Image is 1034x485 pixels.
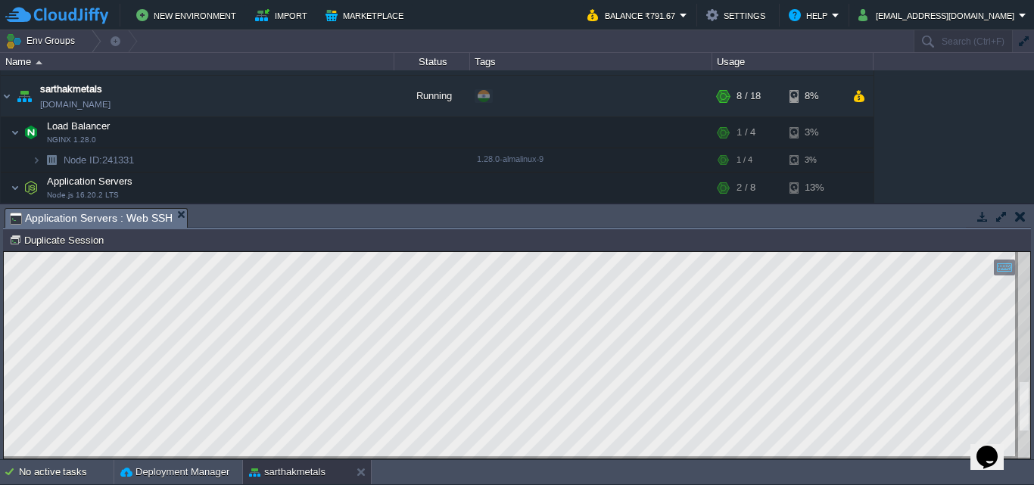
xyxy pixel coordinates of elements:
[45,176,135,187] a: Application ServersNode.js 16.20.2 LTS
[41,148,62,172] img: AMDAwAAAACH5BAEAAAAALAAAAAABAAEAAAICRAEAOw==
[471,53,712,70] div: Tags
[20,173,42,203] img: AMDAwAAAACH5BAEAAAAALAAAAAABAAEAAAICRAEAOw==
[790,148,839,172] div: 3%
[36,61,42,64] img: AMDAwAAAACH5BAEAAAAALAAAAAABAAEAAAICRAEAOw==
[255,6,312,24] button: Import
[19,460,114,484] div: No active tasks
[587,6,680,24] button: Balance ₹791.67
[14,76,35,117] img: AMDAwAAAACH5BAEAAAAALAAAAAABAAEAAAICRAEAOw==
[395,53,469,70] div: Status
[858,6,1019,24] button: [EMAIL_ADDRESS][DOMAIN_NAME]
[47,191,119,200] span: Node.js 16.20.2 LTS
[45,120,112,132] span: Load Balancer
[136,6,241,24] button: New Environment
[394,76,470,117] div: Running
[62,154,136,166] a: Node ID:241331
[45,120,112,132] a: Load BalancerNGINX 1.28.0
[20,117,42,148] img: AMDAwAAAACH5BAEAAAAALAAAAAABAAEAAAICRAEAOw==
[713,53,873,70] div: Usage
[40,97,111,112] a: [DOMAIN_NAME]
[5,30,80,51] button: Env Groups
[120,465,229,480] button: Deployment Manager
[47,135,96,145] span: NGINX 1.28.0
[64,154,102,166] span: Node ID:
[477,154,543,163] span: 1.28.0-almalinux-9
[789,6,832,24] button: Help
[5,6,108,25] img: CloudJiffy
[737,76,761,117] div: 8 / 18
[2,53,394,70] div: Name
[249,465,325,480] button: sarthakmetals
[32,148,41,172] img: AMDAwAAAACH5BAEAAAAALAAAAAABAAEAAAICRAEAOw==
[706,6,770,24] button: Settings
[11,173,20,203] img: AMDAwAAAACH5BAEAAAAALAAAAAABAAEAAAICRAEAOw==
[1,76,13,117] img: AMDAwAAAACH5BAEAAAAALAAAAAABAAEAAAICRAEAOw==
[10,209,173,228] span: Application Servers : Web SSH
[737,148,752,172] div: 1 / 4
[45,175,135,188] span: Application Servers
[325,6,408,24] button: Marketplace
[11,117,20,148] img: AMDAwAAAACH5BAEAAAAALAAAAAABAAEAAAICRAEAOw==
[790,173,839,203] div: 13%
[9,233,108,247] button: Duplicate Session
[970,424,1019,470] iframe: chat widget
[62,154,136,166] span: 241331
[790,117,839,148] div: 3%
[737,117,755,148] div: 1 / 4
[40,82,102,97] a: sarthakmetals
[737,173,755,203] div: 2 / 8
[790,76,839,117] div: 8%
